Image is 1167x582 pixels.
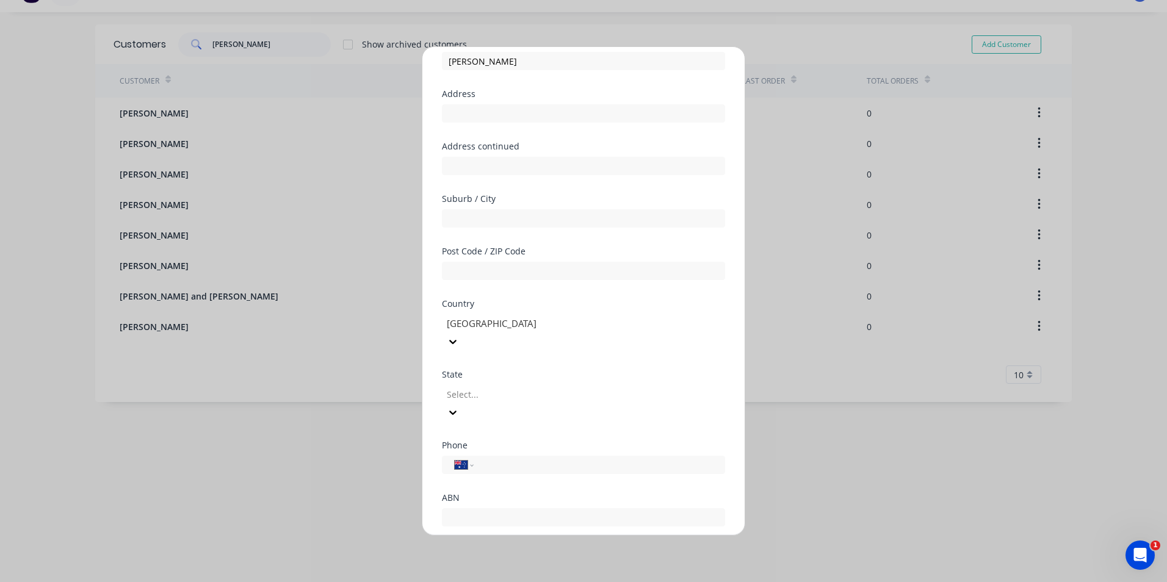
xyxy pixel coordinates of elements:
div: Address [442,90,725,98]
div: Country [442,300,725,308]
span: 1 [1151,541,1160,550]
div: State [442,370,725,379]
iframe: Intercom live chat [1125,541,1155,570]
div: Phone [442,441,725,450]
div: Address continued [442,142,725,151]
div: ABN [442,494,725,502]
div: Suburb / City [442,195,725,203]
div: Post Code / ZIP Code [442,247,725,256]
